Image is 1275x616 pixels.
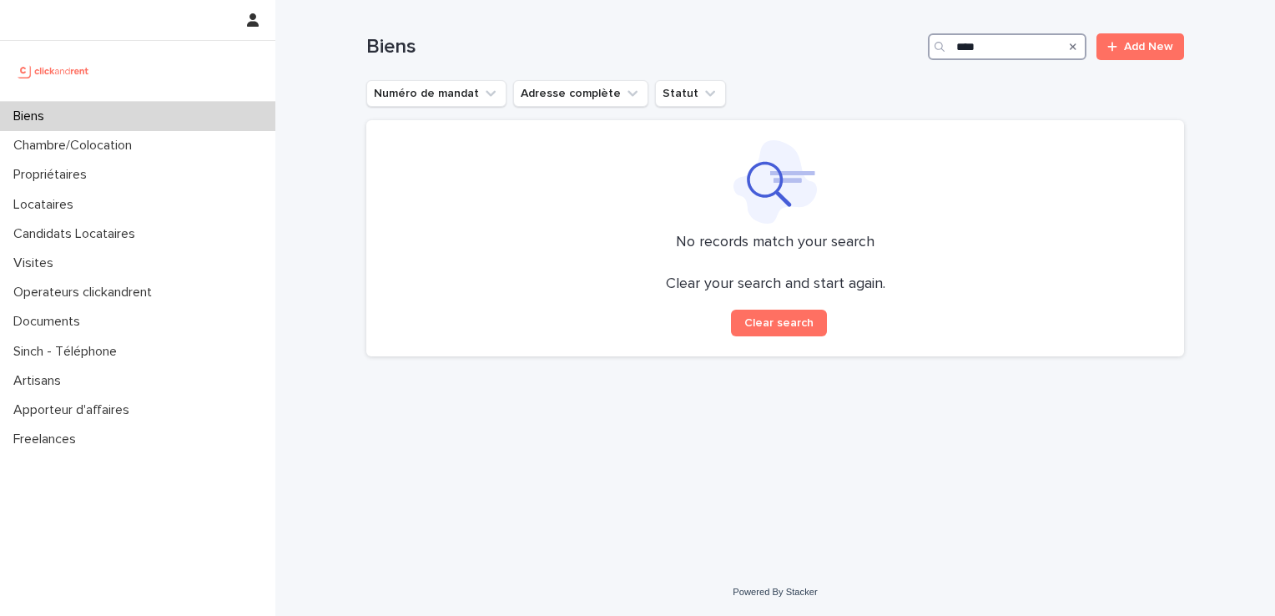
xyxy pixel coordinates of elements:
img: UCB0brd3T0yccxBKYDjQ [13,54,94,88]
span: Add New [1124,41,1173,53]
a: Add New [1096,33,1184,60]
button: Statut [655,80,726,107]
h1: Biens [366,35,921,59]
p: Freelances [7,432,89,447]
p: Operateurs clickandrent [7,285,165,300]
p: Documents [7,314,93,330]
p: Visites [7,255,67,271]
p: Propriétaires [7,167,100,183]
input: Search [928,33,1086,60]
p: Artisans [7,373,74,389]
p: Clear your search and start again. [666,275,885,294]
p: Candidats Locataires [7,226,149,242]
button: Adresse complète [513,80,648,107]
button: Clear search [731,310,827,336]
button: Numéro de mandat [366,80,506,107]
a: Powered By Stacker [733,587,817,597]
p: Apporteur d'affaires [7,402,143,418]
p: Biens [7,109,58,124]
span: Clear search [744,317,814,329]
p: No records match your search [386,234,1164,252]
p: Locataires [7,197,87,213]
p: Sinch - Téléphone [7,344,130,360]
p: Chambre/Colocation [7,138,145,154]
